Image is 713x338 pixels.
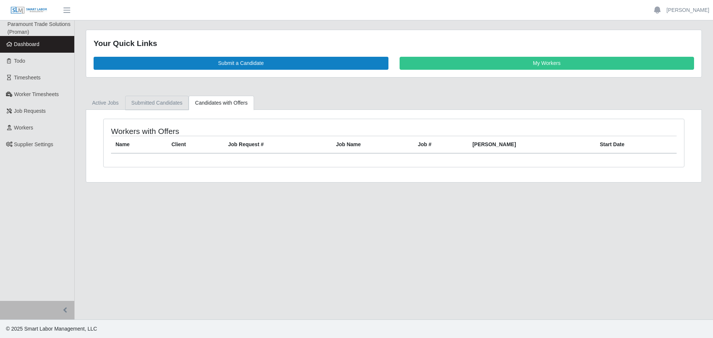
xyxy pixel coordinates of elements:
[6,326,97,332] span: © 2025 Smart Labor Management, LLC
[111,136,167,153] th: Name
[14,108,46,114] span: Job Requests
[332,136,414,153] th: Job Name
[86,96,125,110] a: Active Jobs
[14,75,41,81] span: Timesheets
[595,136,677,153] th: Start Date
[224,136,331,153] th: Job Request #
[111,127,340,136] h4: Workers with Offers
[10,6,48,14] img: SLM Logo
[125,96,189,110] a: Submitted Candidates
[14,125,33,131] span: Workers
[14,91,59,97] span: Worker Timesheets
[14,141,53,147] span: Supplier Settings
[94,57,388,70] a: Submit a Candidate
[7,21,71,35] span: Paramount Trade Solutions (Proman)
[667,6,709,14] a: [PERSON_NAME]
[400,57,694,70] a: My Workers
[14,58,25,64] span: Todo
[413,136,468,153] th: Job #
[189,96,254,110] a: Candidates with Offers
[14,41,40,47] span: Dashboard
[468,136,595,153] th: [PERSON_NAME]
[94,37,694,49] div: Your Quick Links
[167,136,224,153] th: Client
